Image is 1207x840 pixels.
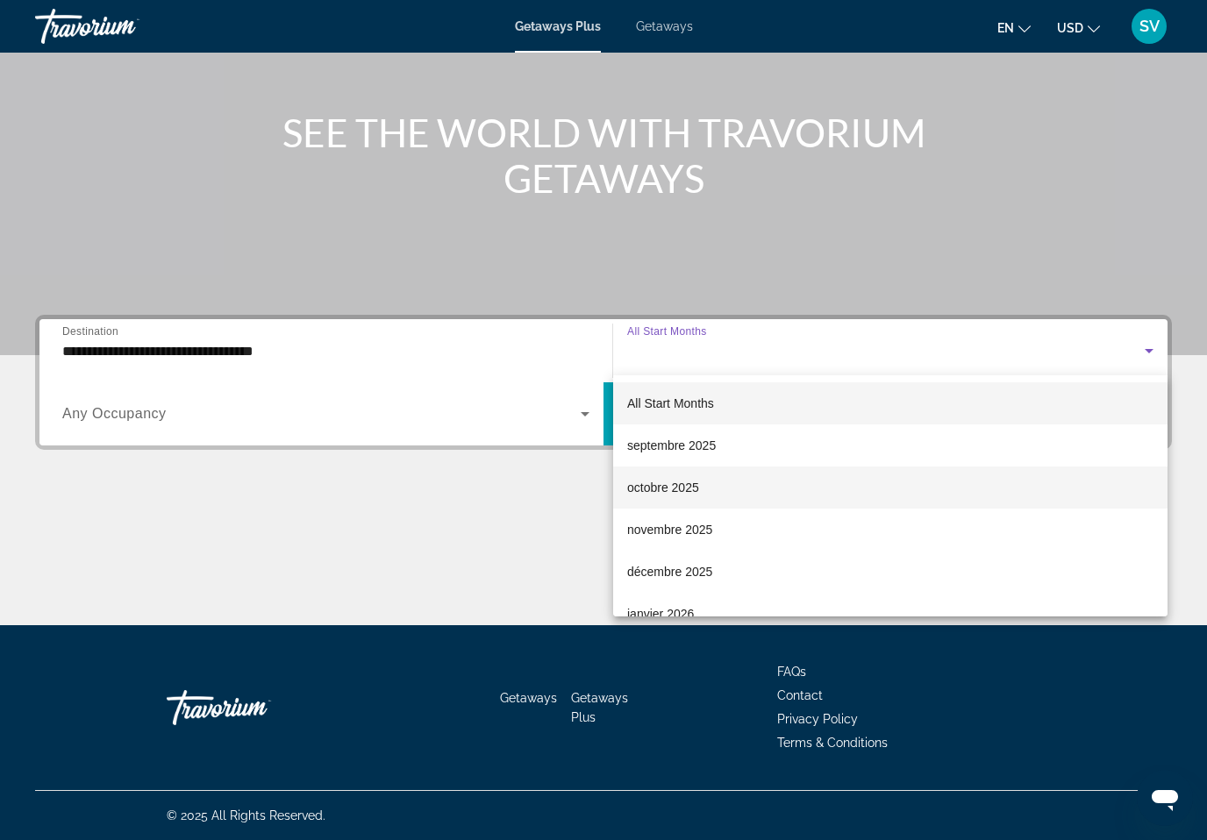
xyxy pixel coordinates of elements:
[627,396,714,410] span: All Start Months
[1137,770,1193,826] iframe: Bouton de lancement de la fenêtre de messagerie
[627,519,712,540] span: novembre 2025
[627,435,716,456] span: septembre 2025
[627,603,694,624] span: janvier 2026
[627,477,699,498] span: octobre 2025
[627,561,712,582] span: décembre 2025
